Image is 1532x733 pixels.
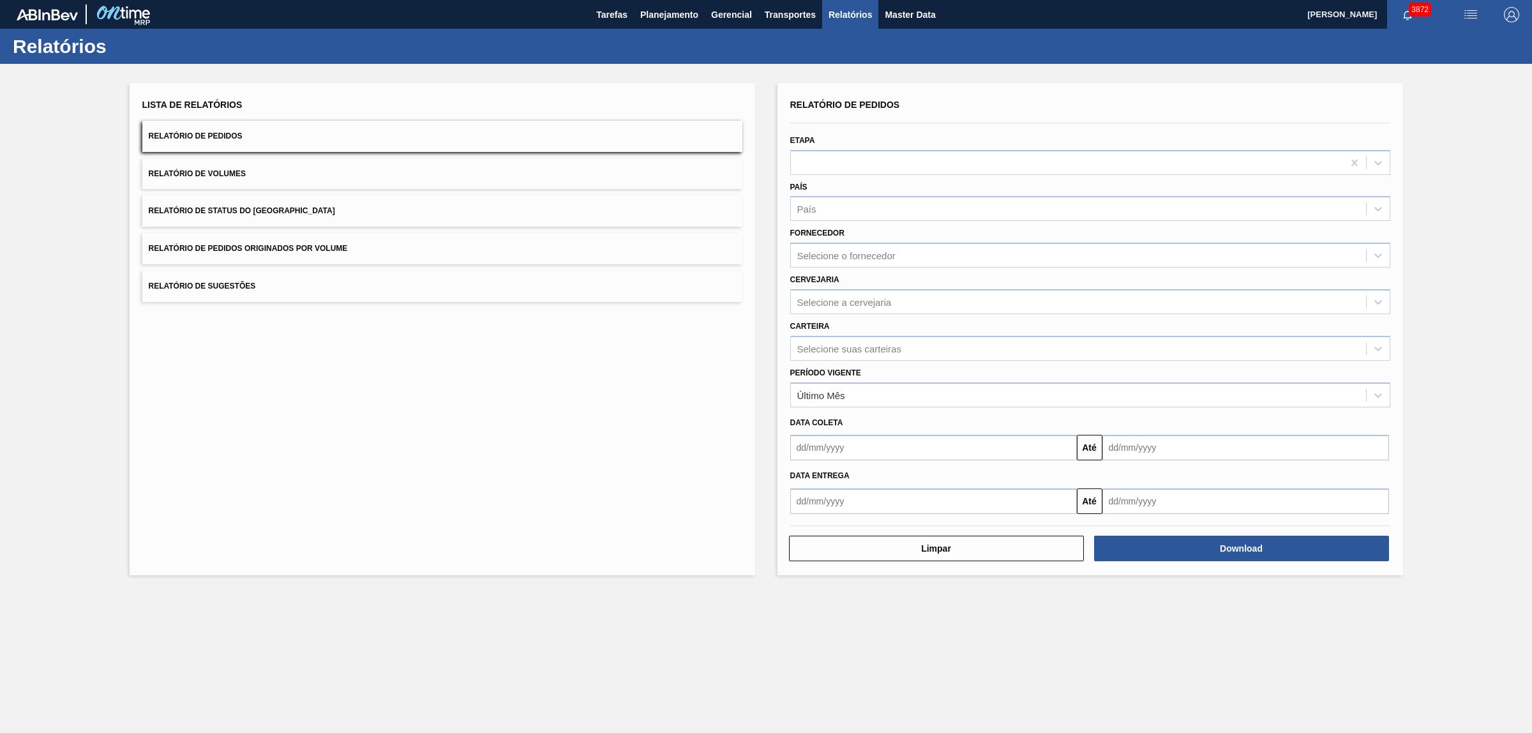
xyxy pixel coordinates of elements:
[1409,3,1431,17] span: 3872
[1102,488,1389,514] input: dd/mm/yyyy
[711,7,752,22] span: Gerencial
[1463,7,1478,22] img: userActions
[790,183,807,192] label: País
[142,100,243,110] span: Lista de Relatórios
[142,158,742,190] button: Relatório de Volumes
[829,7,872,22] span: Relatórios
[640,7,698,22] span: Planejamento
[790,435,1077,460] input: dd/mm/yyyy
[790,471,850,480] span: Data Entrega
[149,244,348,253] span: Relatório de Pedidos Originados por Volume
[1102,435,1389,460] input: dd/mm/yyyy
[142,233,742,264] button: Relatório de Pedidos Originados por Volume
[790,100,900,110] span: Relatório de Pedidos
[142,121,742,152] button: Relatório de Pedidos
[149,169,246,178] span: Relatório de Volumes
[790,488,1077,514] input: dd/mm/yyyy
[790,229,845,238] label: Fornecedor
[797,296,892,307] div: Selecione a cervejaria
[885,7,935,22] span: Master Data
[790,136,815,145] label: Etapa
[149,132,243,140] span: Relatório de Pedidos
[797,389,845,400] div: Último Mês
[142,195,742,227] button: Relatório de Status do [GEOGRAPHIC_DATA]
[790,418,843,427] span: Data coleta
[765,7,816,22] span: Transportes
[1094,536,1389,561] button: Download
[1077,488,1102,514] button: Até
[790,322,830,331] label: Carteira
[17,9,78,20] img: TNhmsLtSVTkK8tSr43FrP2fwEKptu5GPRR3wAAAABJRU5ErkJggg==
[797,204,816,215] div: País
[149,282,256,291] span: Relatório de Sugestões
[1504,7,1519,22] img: Logout
[789,536,1084,561] button: Limpar
[797,250,896,261] div: Selecione o fornecedor
[596,7,627,22] span: Tarefas
[149,206,335,215] span: Relatório de Status do [GEOGRAPHIC_DATA]
[1387,6,1428,24] button: Notificações
[797,343,901,354] div: Selecione suas carteiras
[142,271,742,302] button: Relatório de Sugestões
[790,368,861,377] label: Período Vigente
[1077,435,1102,460] button: Até
[13,39,239,54] h1: Relatórios
[790,275,839,284] label: Cervejaria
